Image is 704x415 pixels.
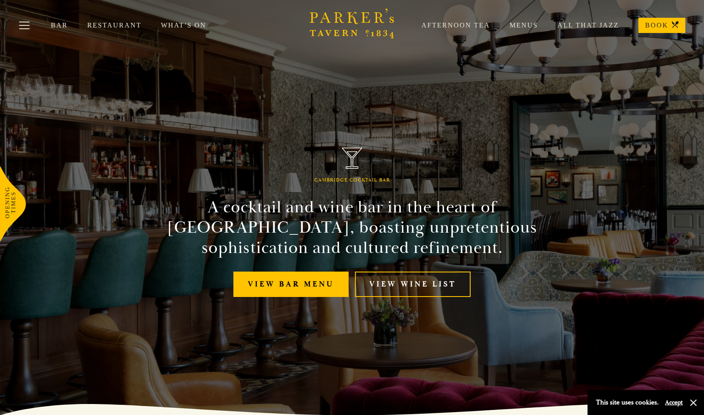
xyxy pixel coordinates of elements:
h1: Cambridge Cocktail Bar [314,177,390,183]
a: View Wine List [355,272,471,297]
img: Parker's Tavern Brasserie Cambridge [342,148,362,169]
a: View bar menu [233,272,349,297]
h2: A cocktail and wine bar in the heart of [GEOGRAPHIC_DATA], boasting unpretentious sophistication ... [159,197,545,258]
p: This site uses cookies. [596,396,659,409]
button: Accept [665,399,683,407]
button: Close and accept [689,399,698,407]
